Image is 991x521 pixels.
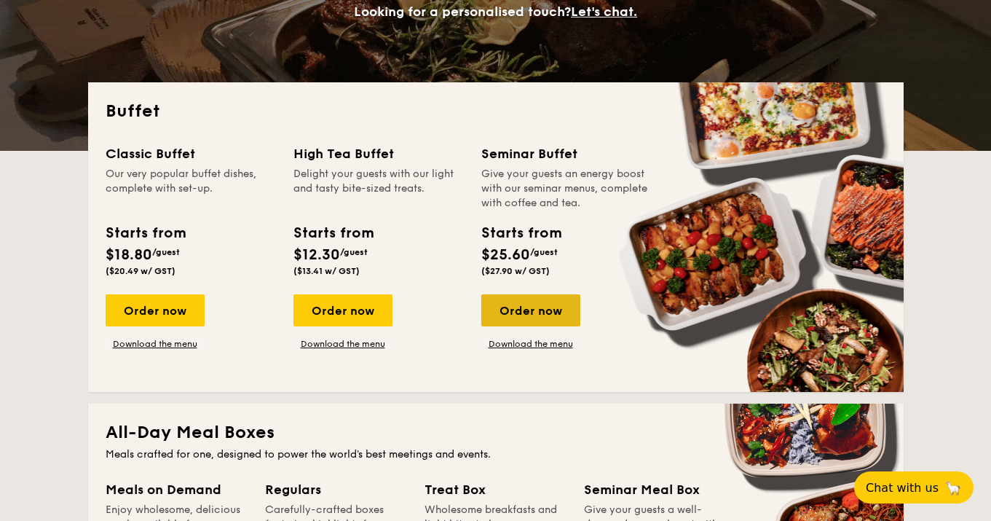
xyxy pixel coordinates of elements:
[106,479,248,500] div: Meals on Demand
[481,246,530,264] span: $25.60
[106,266,175,276] span: ($20.49 w/ GST)
[571,4,637,20] span: Let's chat.
[481,294,580,326] div: Order now
[481,222,561,244] div: Starts from
[530,247,558,257] span: /guest
[293,144,464,164] div: High Tea Buffet
[293,222,373,244] div: Starts from
[106,294,205,326] div: Order now
[481,338,580,350] a: Download the menu
[293,294,392,326] div: Order now
[293,266,360,276] span: ($13.41 w/ GST)
[106,167,276,211] div: Our very popular buffet dishes, complete with set-up.
[944,479,962,496] span: 🦙
[106,338,205,350] a: Download the menu
[265,479,407,500] div: Regulars
[106,246,152,264] span: $18.80
[340,247,368,257] span: /guest
[152,247,180,257] span: /guest
[481,144,652,164] div: Seminar Buffet
[354,4,571,20] span: Looking for a personalised touch?
[293,246,340,264] span: $12.30
[293,167,464,211] div: Delight your guests with our light and tasty bite-sized treats.
[866,481,939,495] span: Chat with us
[481,167,652,211] div: Give your guests an energy boost with our seminar menus, complete with coffee and tea.
[854,471,974,504] button: Chat with us🦙
[106,100,886,123] h2: Buffet
[584,479,726,500] div: Seminar Meal Box
[106,421,886,444] h2: All-Day Meal Boxes
[106,222,185,244] div: Starts from
[481,266,550,276] span: ($27.90 w/ GST)
[293,338,392,350] a: Download the menu
[106,144,276,164] div: Classic Buffet
[425,479,566,500] div: Treat Box
[106,447,886,462] div: Meals crafted for one, designed to power the world's best meetings and events.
